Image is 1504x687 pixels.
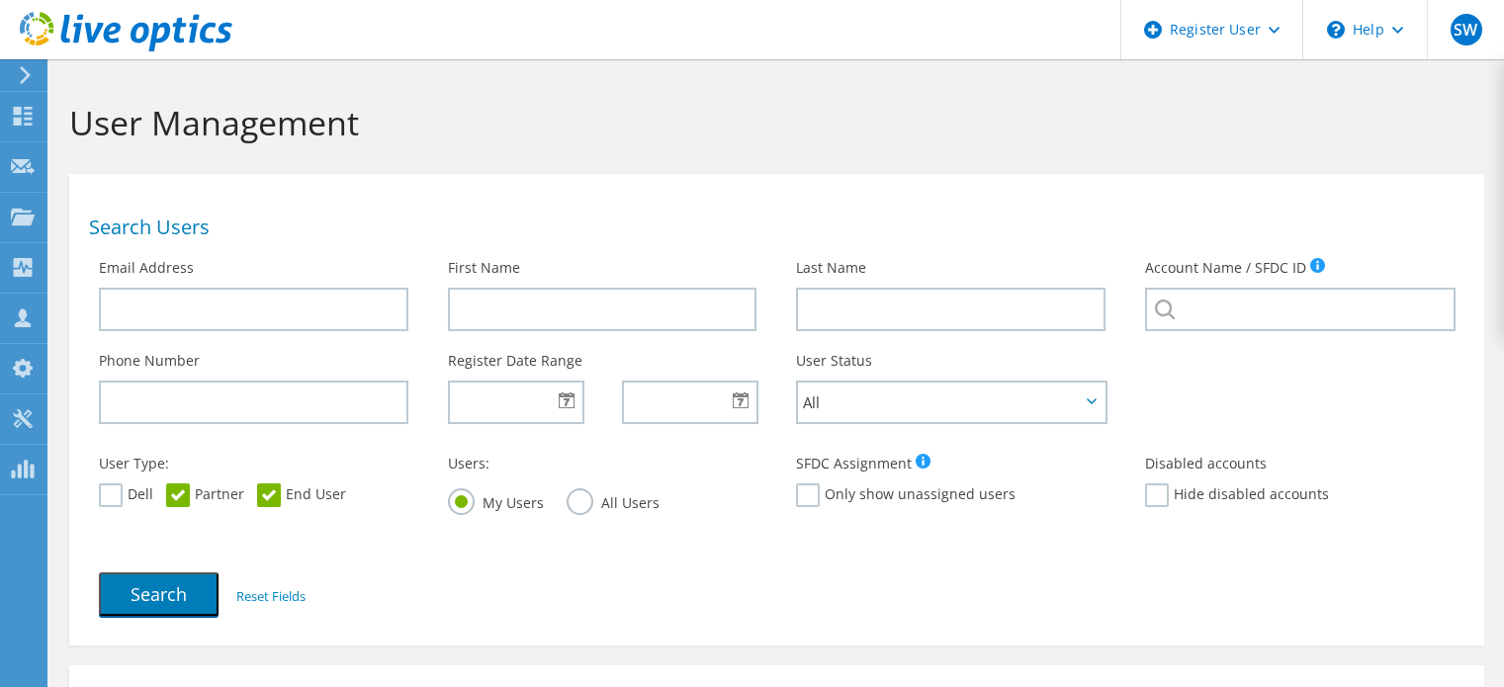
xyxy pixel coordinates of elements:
[803,390,1080,414] span: All
[796,483,1016,507] label: Only show unassigned users
[796,454,912,473] label: SFDC Assignment
[448,258,520,278] label: First Name
[448,351,582,371] label: Register Date Range
[99,258,194,278] label: Email Address
[1145,258,1306,278] label: Account Name / SFDC ID
[257,483,346,507] label: End User
[1451,14,1482,45] span: SW
[796,258,866,278] label: Last Name
[1145,454,1267,473] label: Disabled accounts
[99,351,200,371] label: Phone Number
[567,488,660,513] label: All Users
[99,483,153,507] label: Dell
[236,587,306,605] a: Reset Fields
[1327,21,1345,39] svg: \n
[796,351,872,371] label: User Status
[99,572,219,616] button: Search
[1145,483,1329,507] label: Hide disabled accounts
[99,454,169,473] label: User Type:
[89,217,1455,237] h1: Search Users
[448,488,544,513] label: My Users
[166,483,244,507] label: Partner
[448,454,489,473] label: Users:
[69,102,1474,143] h1: User Management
